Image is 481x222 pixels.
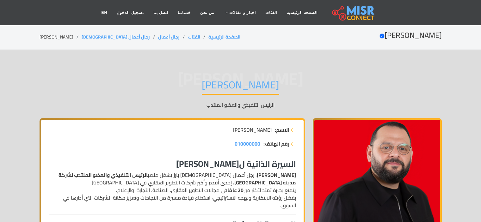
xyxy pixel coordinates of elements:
strong: رقم الهاتف: [263,140,289,147]
p: ، رجل أعمال [DEMOGRAPHIC_DATA] بارز يشغل منصب ، إحدى أقدم وأكبر شركات التطوير العقاري في [GEOGRAP... [49,171,296,209]
h3: السيرة الذاتية ل[PERSON_NAME] [49,159,296,169]
a: الفئات [188,33,200,41]
span: اخبار و مقالات [229,10,256,15]
img: main.misr_connect [332,5,374,21]
span: [PERSON_NAME] [233,126,272,134]
h2: [PERSON_NAME] [379,31,442,40]
a: رجال أعمال [158,33,180,41]
strong: الاسم: [275,126,289,134]
strong: الرئيس التنفيذي والعضو المنتدب لشركة مدينة [GEOGRAPHIC_DATA] [59,170,296,187]
a: EN [97,7,112,19]
a: تسجيل الدخول [112,7,148,19]
h1: [PERSON_NAME] [202,79,279,95]
svg: Verified account [379,33,385,39]
a: الصفحة الرئيسية [208,33,240,41]
span: 010000000 [235,139,260,148]
a: من نحن [195,7,219,19]
a: خدماتنا [173,7,195,19]
strong: 20 عامًا [227,185,244,195]
a: اتصل بنا [149,7,173,19]
strong: [PERSON_NAME] [257,170,296,180]
a: رجال أعمال [DEMOGRAPHIC_DATA] [82,33,150,41]
a: اخبار و مقالات [219,7,261,19]
a: 010000000 [235,140,260,147]
li: [PERSON_NAME] [40,34,82,40]
a: الفئات [261,7,282,19]
p: الرئيس التنفيذي والعضو المنتدب [40,101,442,109]
a: الصفحة الرئيسية [282,7,322,19]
